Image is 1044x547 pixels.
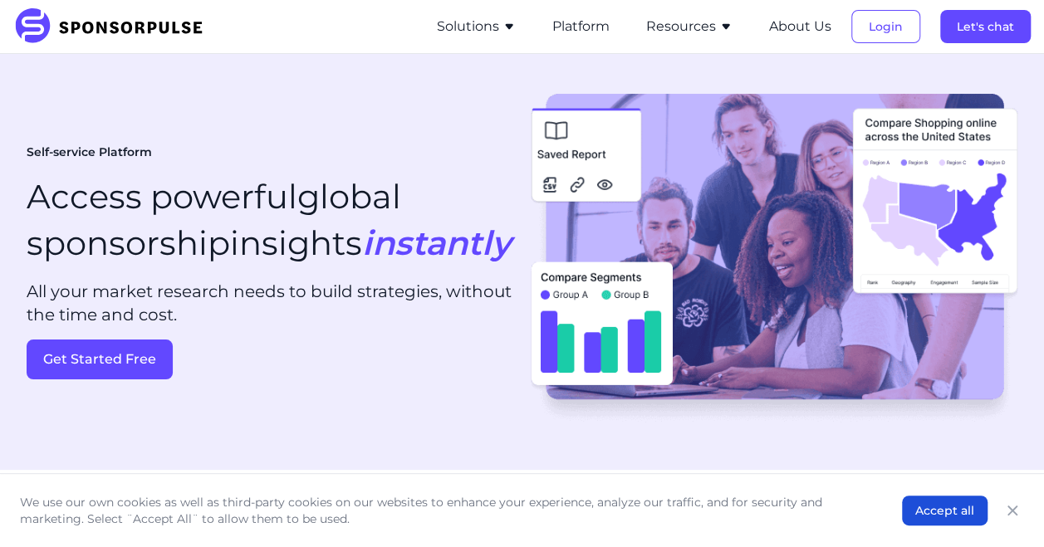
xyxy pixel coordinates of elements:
button: Let's chat [940,10,1031,43]
a: About Us [769,19,831,34]
button: Get Started Free [27,339,173,379]
img: SponsorPulse [13,8,215,45]
button: Login [851,10,920,43]
button: Solutions [437,17,516,37]
a: Platform [552,19,610,34]
h1: Access powerful global sponsorship insights [27,173,516,266]
p: All your market research needs to build strategies, without the time and cost. [27,280,516,326]
a: Get Started Free [27,339,516,379]
button: Platform [552,17,610,37]
span: instantly [362,222,511,263]
a: Let's chat [940,19,1031,34]
iframe: Chat Widget [961,467,1044,547]
button: Accept all [902,496,988,525]
a: Login [851,19,920,34]
button: Resources [646,17,733,37]
span: Self-service Platform [27,144,152,161]
button: About Us [769,17,831,37]
p: We use our own cookies as well as third-party cookies on our websites to enhance your experience,... [20,494,869,527]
